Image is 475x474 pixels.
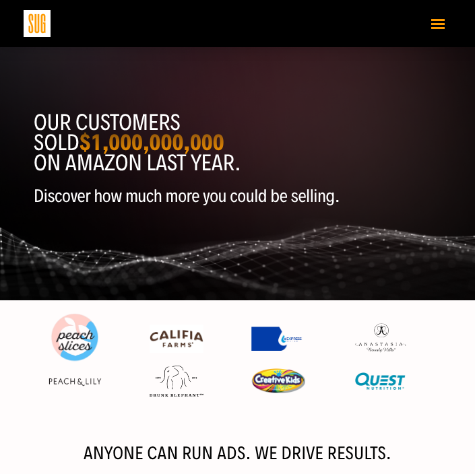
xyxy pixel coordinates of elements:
[34,187,441,206] p: Discover how much more you could be selling.
[251,368,305,393] img: Creative Kids
[424,11,451,35] button: Toggle navigation
[24,445,451,461] h2: Anyone can run ads. We drive results.
[34,112,441,173] h1: Our customers sold on Amazon last year.
[353,323,407,355] img: Anastasia Beverly Hills
[150,325,203,353] img: Califia Farms
[353,367,407,395] img: Quest Nutriton
[48,311,102,365] img: Peach Slices
[79,129,224,156] strong: $1,000,000,000
[24,10,51,37] img: Sug
[48,377,102,386] img: Peach & Lily
[150,366,203,397] img: Drunk Elephant
[251,327,305,351] img: Express Water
